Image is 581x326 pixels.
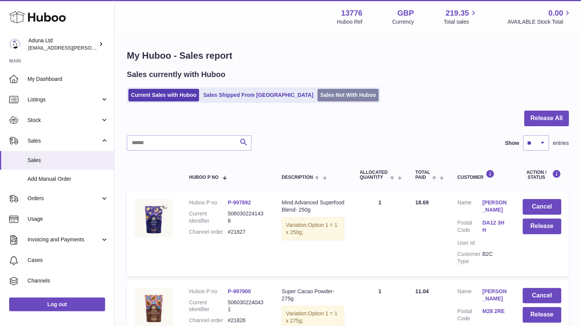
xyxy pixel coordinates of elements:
span: Add Manual Order [28,175,108,183]
span: Cases [28,257,108,264]
button: Release [523,218,561,234]
button: Cancel [523,199,561,215]
div: Mind Advanced Superfood Blend- 250g [282,199,344,214]
dt: Name [457,288,482,304]
div: Aduna Ltd [28,37,97,51]
span: My Dashboard [28,75,108,83]
span: Channels [28,277,108,284]
dt: Channel order [189,317,228,324]
a: P-997892 [228,199,251,206]
button: Release All [524,111,569,126]
span: Sales [28,157,108,164]
span: Huboo P no [189,175,218,180]
h1: My Huboo - Sales report [127,50,569,62]
span: entries [553,140,569,147]
dt: Huboo P no [189,288,228,295]
span: AVAILABLE Stock Total [507,18,572,26]
a: P-997900 [228,288,251,294]
span: Total sales [443,18,477,26]
a: M28 2RE [482,308,507,315]
strong: 13776 [341,8,363,18]
strong: GBP [397,8,414,18]
dd: B2C [482,251,507,265]
img: MIND-ADVANCED-SUPERFOOD-BLEND-POUCH-FOP-CHALK.jpg [134,199,173,237]
a: 219.35 Total sales [443,8,477,26]
dt: Name [457,199,482,215]
span: Total paid [415,170,430,180]
span: Option 1 = 1 x 250g; [286,222,337,235]
span: 219.35 [445,8,469,18]
dd: 5060302241438 [228,210,266,225]
dt: Postal Code [457,308,482,322]
dt: Current identifier [189,299,228,313]
div: Action / Status [523,170,561,180]
a: [PERSON_NAME] [482,199,507,214]
span: ALLOCATED Quantity [359,170,388,180]
div: Variation: [282,217,344,240]
dt: Customer Type [457,251,482,265]
span: Sales [28,137,100,145]
button: Cancel [523,288,561,304]
span: Stock [28,117,100,124]
dt: Postal Code [457,219,482,236]
dt: User Id [457,239,482,247]
a: Current Sales with Huboo [128,89,199,101]
span: Usage [28,215,108,223]
span: 0.00 [548,8,563,18]
dd: #21826 [228,317,266,324]
span: Listings [28,96,100,103]
span: [EMAIL_ADDRESS][PERSON_NAME][PERSON_NAME][DOMAIN_NAME] [28,45,194,51]
dd: 5060302240431 [228,299,266,313]
span: 18.69 [415,199,429,206]
div: Super Cacao Powder- 275g [282,288,344,302]
a: DA12 3HH [482,219,507,234]
div: Currency [392,18,414,26]
img: SUPER-CACAO-POWDER-POUCH-FOP-CHALK.jpg [134,288,173,326]
button: Release [523,307,561,323]
img: deborahe.kamara@aduna.com [9,39,21,50]
dt: Current identifier [189,210,228,225]
td: 1 [352,191,408,276]
div: Customer [457,170,507,180]
a: Log out [9,297,105,311]
span: Description [282,175,313,180]
h2: Sales currently with Huboo [127,69,225,80]
span: Option 1 = 1 x 275g; [286,310,337,324]
span: 11.04 [415,288,429,294]
a: 0.00 AVAILABLE Stock Total [507,8,572,26]
dd: #21827 [228,228,266,236]
span: Invoicing and Payments [28,236,100,243]
a: [PERSON_NAME] [482,288,507,302]
label: Show [505,140,519,147]
span: Orders [28,195,100,202]
a: Sales Not With Huboo [317,89,379,101]
dt: Huboo P no [189,199,228,206]
dt: Channel order [189,228,228,236]
div: Huboo Ref [337,18,363,26]
a: Sales Shipped From [GEOGRAPHIC_DATA] [201,89,316,101]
